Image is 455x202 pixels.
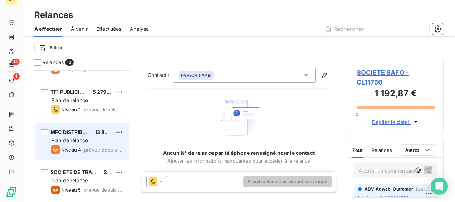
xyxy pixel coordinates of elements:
[372,118,411,126] span: Déplier le détail
[163,149,315,157] span: Aucun N° de relance par téléphone renseigné pour le contact
[365,186,413,192] span: ADV Adweb-Outremer
[42,59,64,66] span: Relances
[352,147,363,153] span: Tout
[34,9,73,21] h3: Relances
[358,194,378,201] span: Facture :
[379,194,408,201] span: AWF251096
[50,169,194,175] span: SOCIETE DE TRANSPORT DE L'AGGLOMERATION CENTRE
[431,178,448,195] div: Open Intercom Messenger
[84,187,123,193] span: prévue depuis hier
[401,144,435,156] button: Autres
[13,73,20,80] span: 1
[51,97,88,103] span: Plan de relance
[216,95,262,141] img: Empty state
[61,147,81,153] span: Niveau 4
[372,147,392,153] span: Relances
[34,42,67,53] button: Filtrer
[84,107,123,112] span: prévue depuis 9 jours
[71,25,88,33] span: À venir
[6,186,17,198] img: Logo LeanPay
[356,111,358,117] span: 0
[61,187,81,193] span: Niveau 5
[130,25,149,33] span: Analyse
[6,60,17,72] a: 13
[167,158,310,164] span: Ajouter les informations manquantes pour accéder à la relance
[96,25,122,33] span: Effectuées
[50,129,113,135] span: MFC DISTRIBUTION SARL
[84,147,123,153] span: prévue depuis 3 jours
[357,87,435,101] h3: 1 192,87 €
[61,107,81,112] span: Niveau 2
[51,177,88,183] span: Plan de relance
[104,169,129,175] span: 2 157,33 €
[11,59,20,65] span: 13
[243,176,332,187] button: Prendre des notes durant mon appel
[50,89,101,95] span: TF1 PUBLICITE SASU
[322,23,429,35] input: Rechercher
[93,89,120,95] span: 5 279,45 €
[51,137,88,143] span: Plan de relance
[370,118,422,126] button: Déplier le détail
[34,70,130,202] div: grid
[65,59,73,66] span: 13
[357,68,435,87] span: SOCIETE SAFO - CL11750
[6,74,17,86] a: 1
[148,72,173,79] label: Contact :
[34,25,62,33] span: À effectuer
[95,129,123,135] span: 13 831,27 €
[181,73,211,78] span: [PERSON_NAME]
[416,187,441,191] span: [DATE] 08:10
